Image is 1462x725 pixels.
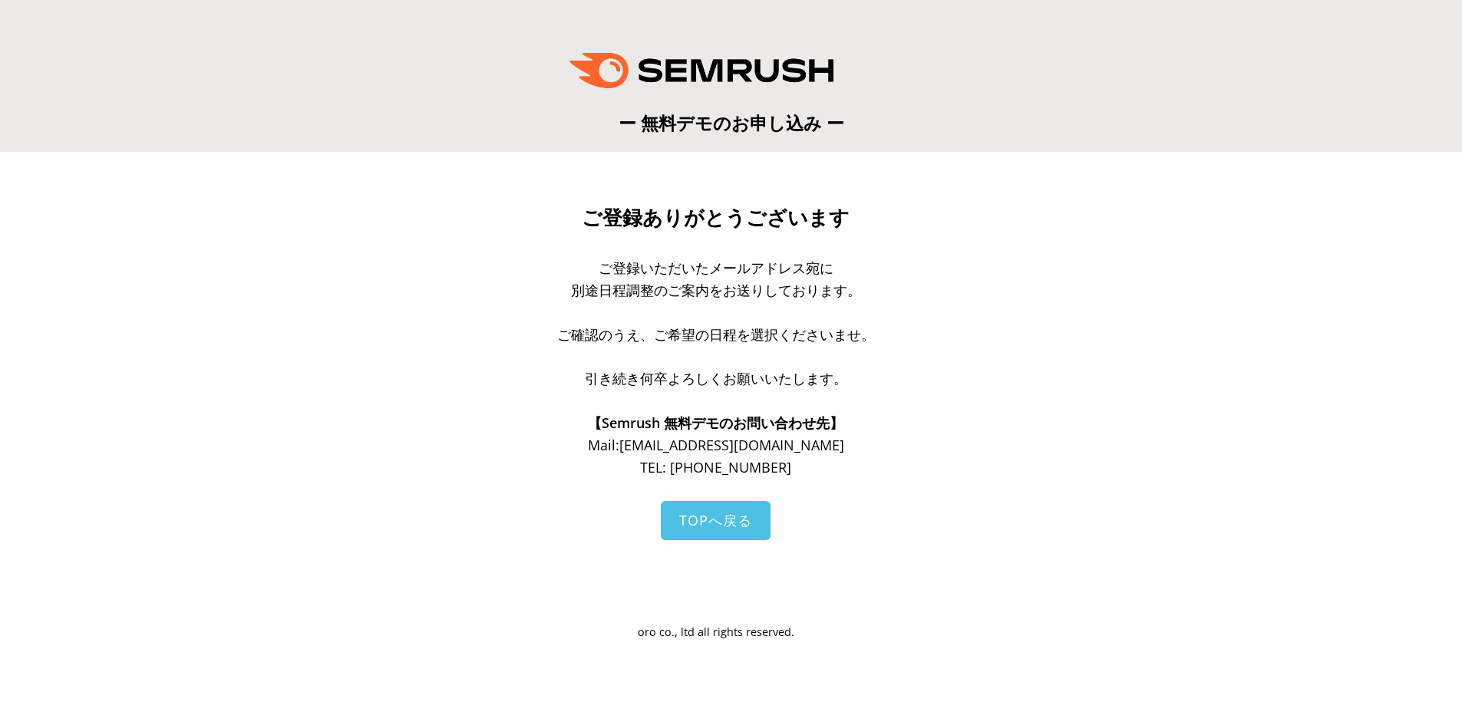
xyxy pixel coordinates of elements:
[582,206,850,229] span: ご登録ありがとうございます
[638,624,794,639] span: oro co., ltd all rights reserved.
[571,281,861,299] span: 別途日程調整のご案内をお送りしております。
[640,458,791,476] span: TEL: [PHONE_NUMBER]
[557,325,875,344] span: ご確認のうえ、ご希望の日程を選択くださいませ。
[661,501,771,540] a: TOPへ戻る
[679,511,752,529] span: TOPへ戻る
[619,110,844,135] span: ー 無料デモのお申し込み ー
[585,369,847,387] span: 引き続き何卒よろしくお願いいたします。
[588,436,844,454] span: Mail: [EMAIL_ADDRESS][DOMAIN_NAME]
[588,414,843,432] span: 【Semrush 無料デモのお問い合わせ先】
[599,259,833,277] span: ご登録いただいたメールアドレス宛に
